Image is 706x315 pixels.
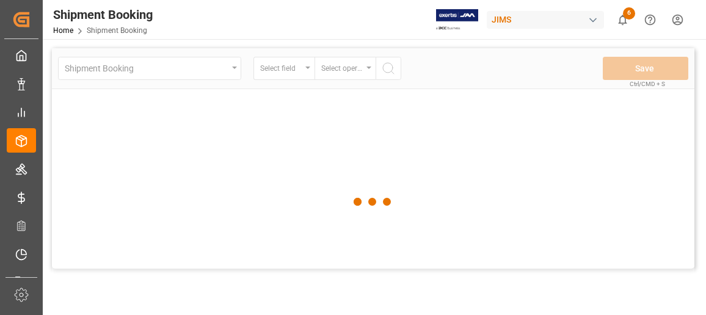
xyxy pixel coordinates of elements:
[487,8,609,31] button: JIMS
[53,5,153,24] div: Shipment Booking
[436,9,478,31] img: Exertis%20JAM%20-%20Email%20Logo.jpg_1722504956.jpg
[636,6,664,34] button: Help Center
[623,7,635,20] span: 6
[487,11,604,29] div: JIMS
[53,26,73,35] a: Home
[609,6,636,34] button: show 6 new notifications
